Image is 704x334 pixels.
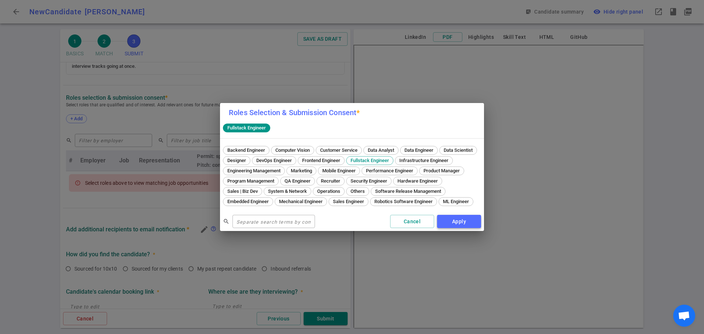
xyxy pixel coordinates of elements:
[402,147,436,153] span: Data Engineer
[300,158,343,163] span: Frontend Engineer
[224,125,269,131] span: Fullstack Engineer
[390,215,434,228] button: Cancel
[225,147,268,153] span: Backend Engineer
[348,158,392,163] span: Fullstack Engineer
[348,188,367,194] span: Others
[225,168,283,173] span: Engineering Management
[373,188,444,194] span: Software Release Management
[232,216,315,227] input: Separate search terms by comma or space
[288,168,315,173] span: Marketing
[320,168,358,173] span: Mobile Engineer
[225,158,249,163] span: Designer
[397,158,451,163] span: Infrastructure Engineer
[265,188,309,194] span: System & Network
[437,215,481,228] button: Apply
[282,178,313,184] span: QA Engineer
[225,188,260,194] span: Sales | Biz Dev
[318,147,360,153] span: Customer Service
[395,178,440,184] span: Hardware Engineer
[441,147,475,153] span: Data Scientist
[276,199,325,204] span: Mechanical Engineer
[225,178,277,184] span: Program Management
[223,218,230,225] span: search
[273,147,312,153] span: Computer Vision
[254,158,294,163] span: DevOps Engineer
[318,178,343,184] span: Recruiter
[225,199,271,204] span: Embedded Engineer
[330,199,367,204] span: Sales Engineer
[315,188,343,194] span: Operations
[673,305,695,327] div: Open chat
[348,178,390,184] span: Security Engineer
[372,199,435,204] span: Robotics Software Engineer
[440,199,472,204] span: ML Engineer
[229,108,360,117] label: Roles Selection & Submission Consent
[365,147,397,153] span: Data Analyst
[421,168,462,173] span: Product Manager
[363,168,416,173] span: Performance Engineer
